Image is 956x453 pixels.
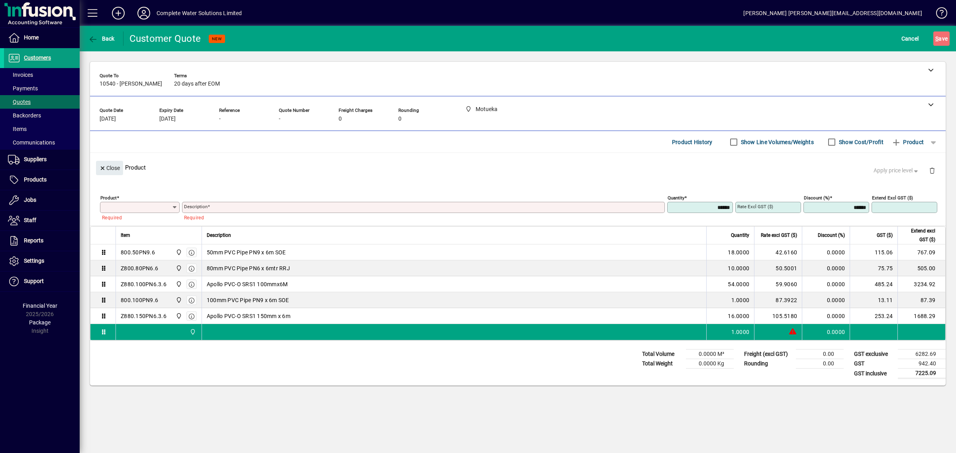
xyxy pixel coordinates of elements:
div: 105.5180 [759,312,797,320]
button: Add [106,6,131,20]
td: 1688.29 [897,308,945,324]
app-page-header-button: Delete [923,167,942,174]
td: 0.0000 Kg [686,359,734,369]
td: Freight (excl GST) [740,350,796,359]
button: Apply price level [870,164,923,178]
div: Z880.100PN6.3.6 [121,280,167,288]
td: 3234.92 [897,276,945,292]
td: 87.39 [897,292,945,308]
td: 0.00 [796,350,844,359]
span: Back [88,35,115,42]
mat-label: Rate excl GST ($) [737,204,773,209]
a: Quotes [4,95,80,109]
span: Backorders [8,112,41,119]
span: 10540 - [PERSON_NAME] [100,81,162,87]
td: 0.0000 [802,260,850,276]
span: Discount (%) [818,231,845,240]
a: Knowledge Base [930,2,946,27]
span: ave [935,32,948,45]
td: 7225.09 [898,369,946,379]
a: Products [4,170,80,190]
td: 0.0000 [802,292,850,308]
span: Package [29,319,51,326]
span: Description [207,231,231,240]
button: Save [933,31,950,46]
td: GST inclusive [850,369,898,379]
span: Invoices [8,72,33,78]
span: Motueka [188,328,197,336]
span: 0 [398,116,402,122]
a: Backorders [4,109,80,122]
span: Motueka [174,248,183,257]
span: Extend excl GST ($) [903,226,935,244]
span: Apply price level [874,166,920,175]
app-page-header-button: Close [94,164,125,171]
span: Motueka [174,280,183,289]
span: Products [24,176,47,183]
span: Item [121,231,130,240]
span: Quantity [731,231,749,240]
a: Settings [4,251,80,271]
td: Total Volume [638,350,686,359]
td: 0.0000 [802,244,850,260]
mat-label: Quantity [668,195,684,201]
button: Delete [923,161,942,180]
td: 0.0000 M³ [686,350,734,359]
div: Customer Quote [129,32,201,45]
a: Invoices [4,68,80,82]
span: 50mm PVC Pipe PN9 x 6m SOE [207,248,286,256]
span: - [279,116,280,122]
td: 0.00 [796,359,844,369]
label: Show Cost/Profit [837,138,884,146]
span: Apollo PVC-O SRS1 150mm x 6m [207,312,290,320]
span: Cancel [901,32,919,45]
div: Complete Water Solutions Limited [157,7,242,20]
span: Rate excl GST ($) [761,231,797,240]
span: Settings [24,258,44,264]
td: Rounding [740,359,796,369]
a: Items [4,122,80,136]
div: Z800.80PN6.6 [121,264,158,272]
span: Support [24,278,44,284]
td: 6282.69 [898,350,946,359]
span: Home [24,34,39,41]
span: Staff [24,217,36,223]
td: 942.40 [898,359,946,369]
span: GST ($) [877,231,893,240]
span: Customers [24,55,51,61]
a: Home [4,28,80,48]
span: 16.0000 [728,312,749,320]
span: Apollo PVC-O SRS1 100mmx6M [207,280,288,288]
td: GST exclusive [850,350,898,359]
span: 0 [339,116,342,122]
a: Staff [4,211,80,230]
button: Back [86,31,117,46]
div: 800.50PN9.6 [121,248,155,256]
mat-error: Required [102,213,173,221]
td: 115.06 [850,244,897,260]
td: 0.0000 [802,324,850,340]
div: 800.100PN9.6 [121,296,158,304]
span: 100mm PVC Pipe PN9 x 6m SOE [207,296,289,304]
td: 0.0000 [802,276,850,292]
span: 1.0000 [731,328,750,336]
div: 42.6160 [759,248,797,256]
span: Quotes [8,99,31,105]
td: 13.11 [850,292,897,308]
label: Show Line Volumes/Weights [739,138,814,146]
a: Suppliers [4,150,80,170]
a: Support [4,271,80,291]
span: Suppliers [24,156,47,162]
span: Product History [672,136,713,148]
a: Jobs [4,190,80,210]
td: Total Weight [638,359,686,369]
span: Reports [24,237,43,244]
span: NEW [212,36,222,41]
span: - [219,116,221,122]
span: Motueka [174,296,183,305]
td: GST [850,359,898,369]
span: Payments [8,85,38,92]
div: Z880.150PN6.3.6 [121,312,167,320]
td: 485.24 [850,276,897,292]
app-page-header-button: Back [80,31,123,46]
